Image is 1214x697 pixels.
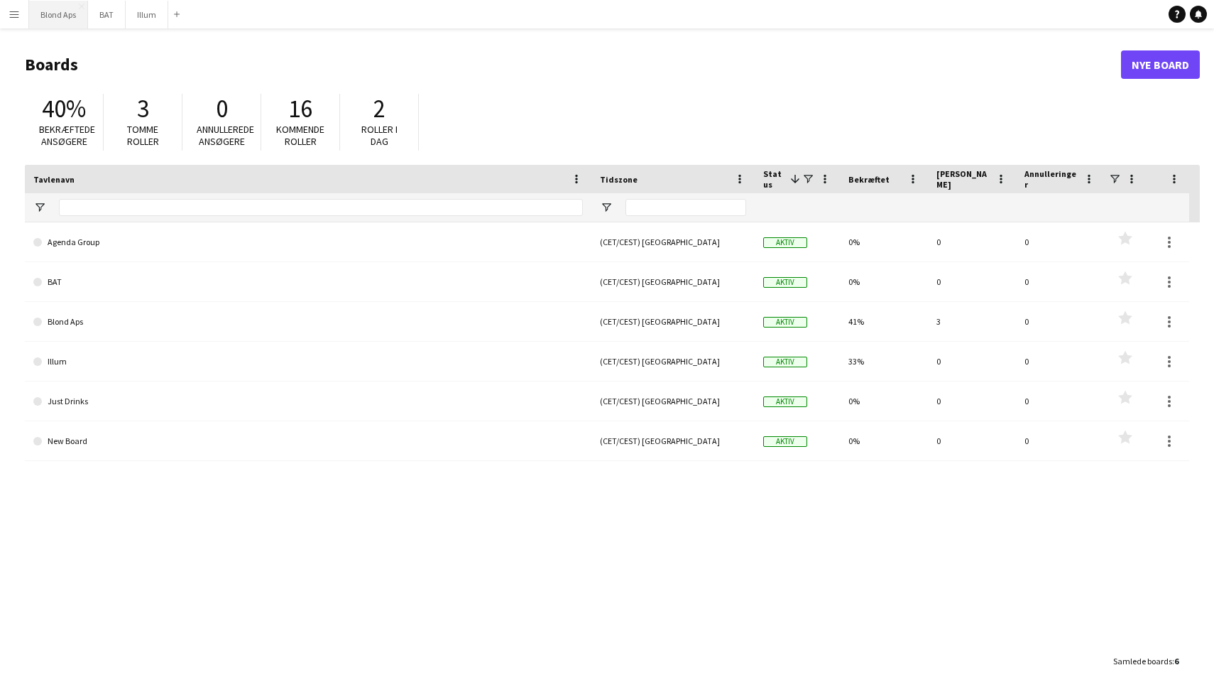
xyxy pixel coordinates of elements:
div: 0% [840,382,928,421]
div: 41% [840,302,928,341]
a: Illum [33,342,583,382]
button: Åbn Filtermenu [33,201,46,214]
div: 33% [840,342,928,381]
div: 0 [928,262,1016,301]
a: New Board [33,421,583,461]
span: Aktiv [763,317,807,328]
div: 0 [1016,421,1104,460]
button: Blond Aps [29,1,88,28]
button: Åbn Filtermenu [600,201,613,214]
span: Tomme roller [127,123,159,148]
span: 0 [216,93,228,124]
button: BAT [88,1,126,28]
div: 0 [1016,262,1104,301]
div: 0 [1016,382,1104,421]
div: 0 [928,421,1016,460]
div: (CET/CEST) [GEOGRAPHIC_DATA] [591,262,755,301]
div: 0 [928,382,1016,421]
span: 2 [373,93,385,124]
div: 0 [1016,222,1104,261]
input: Tavlenavn Filter Input [59,199,583,216]
span: Tavlenavn [33,174,75,185]
span: 3 [137,93,149,124]
span: [PERSON_NAME] [936,168,990,190]
span: 6 [1174,656,1179,666]
span: Roller i dag [361,123,398,148]
h1: Boards [25,54,1121,75]
span: Aktiv [763,357,807,367]
span: Bekræftede ansøgere [39,123,95,148]
span: Aktiv [763,396,807,407]
div: (CET/CEST) [GEOGRAPHIC_DATA] [591,302,755,341]
div: 0 [928,222,1016,261]
a: Blond Aps [33,302,583,342]
span: Annullerede ansøgere [197,123,254,148]
div: (CET/CEST) [GEOGRAPHIC_DATA] [591,382,755,421]
div: (CET/CEST) [GEOGRAPHIC_DATA] [591,342,755,381]
span: Bekræftet [848,174,890,185]
div: 0% [840,421,928,460]
div: (CET/CEST) [GEOGRAPHIC_DATA] [591,421,755,460]
div: 0% [840,262,928,301]
div: 0 [928,342,1016,381]
span: 16 [288,93,312,124]
span: Aktiv [763,237,807,248]
a: Just Drinks [33,382,583,421]
div: 0 [1016,342,1104,381]
span: Kommende roller [276,123,324,148]
div: 3 [928,302,1016,341]
div: 0 [1016,302,1104,341]
span: Aktiv [763,436,807,447]
span: Aktiv [763,277,807,288]
span: Annulleringer [1024,168,1078,190]
input: Tidszone Filter Input [625,199,746,216]
span: Samlede boards [1113,656,1172,666]
a: Nye Board [1121,50,1200,79]
div: 0% [840,222,928,261]
span: Status [763,168,784,190]
div: (CET/CEST) [GEOGRAPHIC_DATA] [591,222,755,261]
a: Agenda Group [33,222,583,262]
span: 40% [42,93,86,124]
a: BAT [33,262,583,302]
span: Tidszone [600,174,638,185]
div: : [1113,647,1179,675]
button: Illum [126,1,168,28]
